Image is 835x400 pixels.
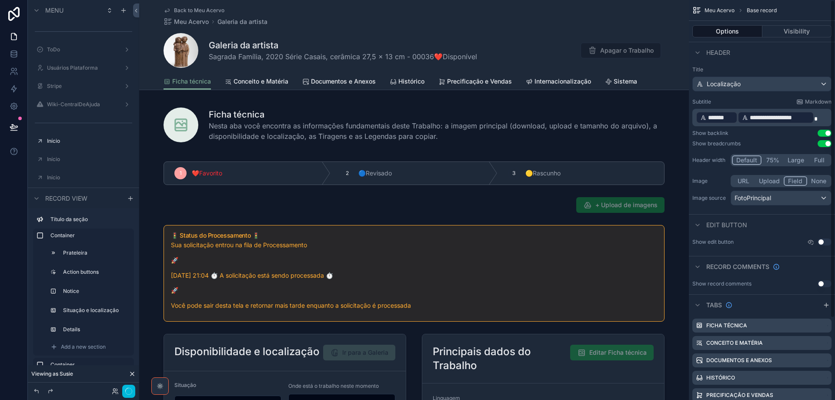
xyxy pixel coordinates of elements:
[61,343,106,350] span: Add a new section
[47,64,117,71] label: Usuários Plataforma
[707,80,741,88] span: Localização
[706,374,735,381] label: Histórico
[45,194,87,203] span: Record view
[526,74,591,91] a: Internacionalização
[784,155,808,165] button: Large
[447,77,512,86] span: Precificação e Vendas
[47,83,117,90] label: Stripe
[50,216,127,223] label: Título da seção
[692,280,751,287] div: Show record comments
[164,7,224,14] a: Back to Meu Acervo
[45,6,63,15] span: Menu
[28,208,139,369] div: scrollable content
[209,51,477,62] span: Sagrada Família, 2020 Série Casais, cerâmica 27,5 x 13 cm - 00036❤️Disponível
[692,130,728,137] div: Show backlink
[706,301,722,309] span: Tabs
[807,176,830,186] button: None
[217,17,267,26] a: Galeria da artista
[63,307,125,314] label: Situação e localização
[705,7,735,14] span: Meu Acervo
[311,77,376,86] span: Documentos e Anexos
[390,74,424,91] a: Histórico
[692,98,711,105] label: Subtitle
[47,101,117,108] label: Wiki-CentralDeAjuda
[63,269,125,276] label: Action buttons
[762,155,784,165] button: 75%
[47,46,117,53] label: ToDo
[762,25,832,37] button: Visibility
[732,176,755,186] button: URL
[706,357,772,364] label: Documentos e Anexos
[174,17,209,26] span: Meu Acervo
[605,74,637,91] a: Sistema
[438,74,512,91] a: Precificação e Vendas
[225,74,288,91] a: Conceito e Matéria
[706,48,730,57] span: Header
[796,98,832,105] a: Markdown
[692,77,832,91] button: Localização
[692,140,741,147] div: Show breadcrumbs
[50,361,127,368] label: Container
[747,7,777,14] span: Base record
[614,77,637,86] span: Sistema
[164,74,211,90] a: Ficha técnica
[692,157,727,164] label: Header width
[731,191,832,205] button: FotoPrincipal
[692,25,762,37] button: Options
[692,109,832,126] div: scrollable content
[808,155,830,165] button: Full
[755,176,784,186] button: Upload
[31,370,73,377] span: Viewing as Susie
[706,322,747,329] label: Ficha técnica
[805,98,832,105] span: Markdown
[174,7,224,14] span: Back to Meu Acervo
[172,77,211,86] span: Ficha técnica
[47,174,129,181] label: Início
[47,156,129,163] label: Início
[534,77,591,86] span: Internacionalização
[735,194,771,202] span: FotoPrincipal
[784,176,808,186] button: Field
[706,262,769,271] span: Record comments
[63,288,125,295] label: Notice
[692,195,727,202] label: Image source
[63,249,125,256] label: Prateleira
[209,39,477,51] h1: Galeria da artista
[63,326,125,333] label: Details
[692,66,832,73] label: Title
[692,178,727,185] label: Image
[692,239,734,245] label: Show edit button
[47,138,129,145] label: Início
[302,74,376,91] a: Documentos e Anexos
[234,77,288,86] span: Conceito e Matéria
[706,221,747,229] span: Edit button
[164,17,209,26] a: Meu Acervo
[50,232,127,239] label: Container
[706,339,763,346] label: Conceito e Matéria
[398,77,424,86] span: Histórico
[732,155,762,165] button: Default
